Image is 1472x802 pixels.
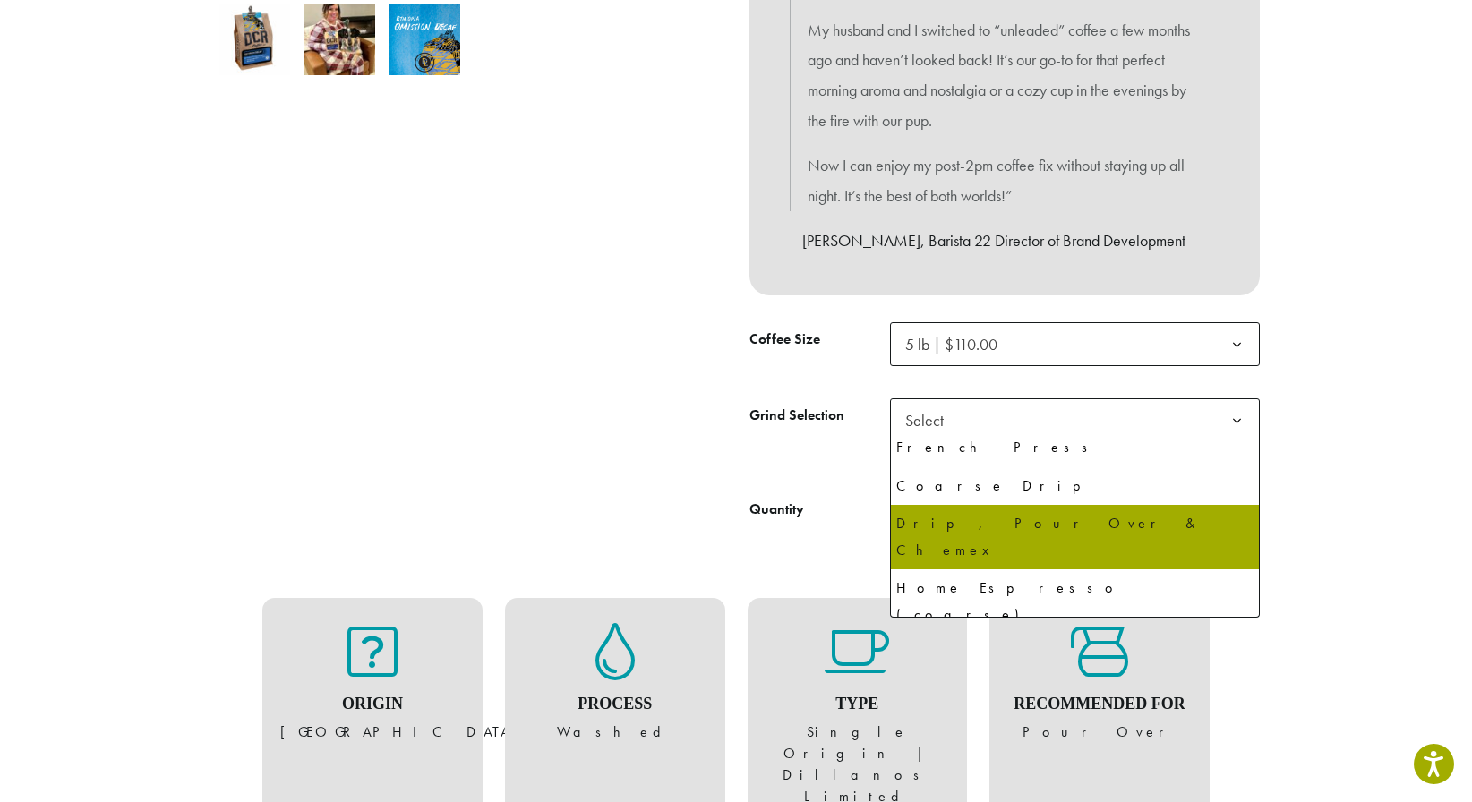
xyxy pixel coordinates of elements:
figure: Washed [523,623,707,743]
figure: [GEOGRAPHIC_DATA] [280,623,465,743]
div: Drip, Pour Over & Chemex [896,510,1254,564]
img: Omission Decaf by DCR Coffee [219,4,290,75]
span: 5 lb | $110.00 [905,334,997,354]
div: French Press [896,434,1254,461]
h4: Type [766,695,950,714]
span: 5 lb | $110.00 [898,327,1015,362]
span: 5 lb | $110.00 [890,322,1260,366]
span: Select [890,398,1260,442]
h4: Origin [280,695,465,714]
h4: Process [523,695,707,714]
p: My husband and I switched to “unleaded” coffee a few months ago and haven’t looked back! It’s our... [808,15,1202,136]
div: Quantity [749,499,804,520]
img: Omission Decaf - Image 2 [304,4,375,75]
label: Grind Selection [749,403,890,429]
p: Now I can enjoy my post-2pm coffee fix without staying up all night. It’s the best of both worlds!” [808,150,1202,211]
img: Omission Decaf - Image 3 [389,4,460,75]
figure: Pour Over [1007,623,1192,743]
label: Coffee Size [749,327,890,353]
div: Home Espresso (coarse) [896,575,1254,628]
div: Coarse Drip [896,473,1254,499]
h4: Recommended For [1007,695,1192,714]
span: Select [898,403,962,438]
p: – [PERSON_NAME], Barista 22 Director of Brand Development [790,226,1220,256]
